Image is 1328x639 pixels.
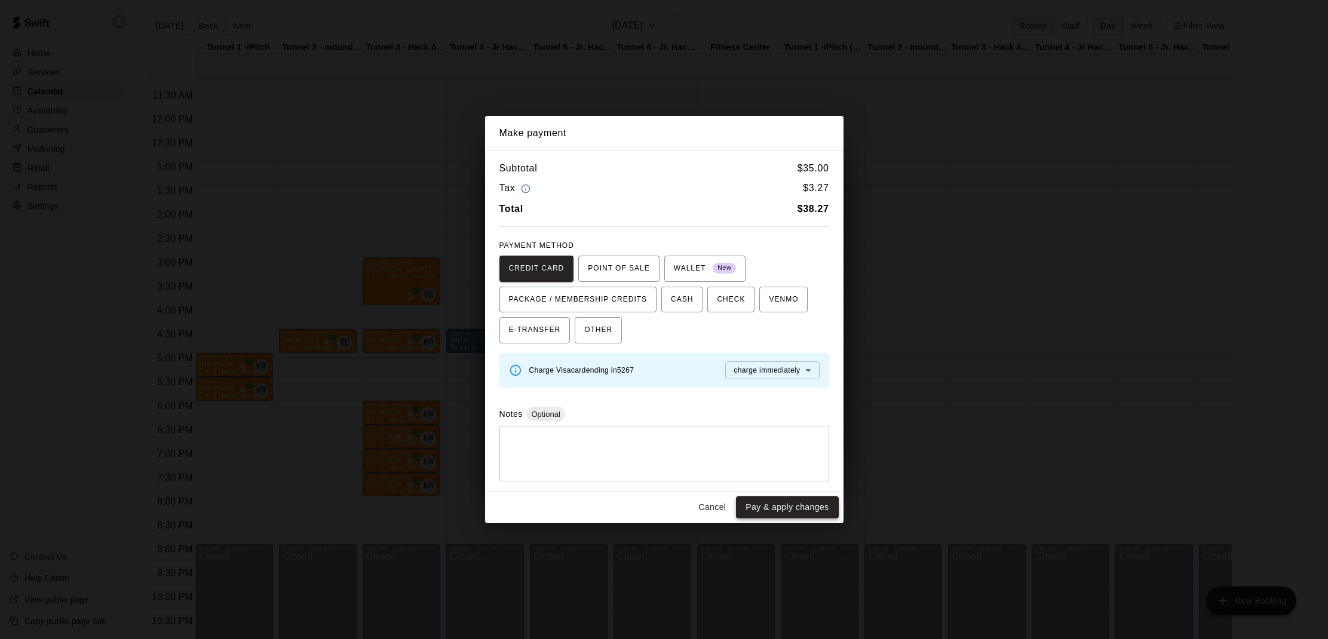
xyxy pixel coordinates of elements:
b: $ 38.27 [798,204,829,214]
button: CASH [661,287,703,313]
span: CHECK [717,290,745,309]
span: CREDIT CARD [509,259,565,278]
label: Notes [499,409,523,419]
button: POINT OF SALE [578,256,659,282]
span: PACKAGE / MEMBERSHIP CREDITS [509,290,648,309]
span: VENMO [769,290,798,309]
span: New [713,260,736,277]
button: OTHER [575,317,622,343]
button: Cancel [693,496,731,518]
h6: Tax [499,180,534,196]
h6: $ 3.27 [803,180,829,196]
span: PAYMENT METHOD [499,241,574,250]
b: Total [499,204,523,214]
button: WALLET New [664,256,746,282]
span: E-TRANSFER [509,321,561,340]
span: Charge Visa card ending in 5267 [529,366,634,374]
button: E-TRANSFER [499,317,571,343]
span: charge immediately [734,366,800,374]
span: CASH [671,290,693,309]
span: Optional [526,410,565,419]
button: VENMO [759,287,808,313]
span: POINT OF SALE [588,259,649,278]
span: WALLET [674,259,737,278]
button: Pay & apply changes [736,496,838,518]
h6: Subtotal [499,161,538,176]
button: CREDIT CARD [499,256,574,282]
button: PACKAGE / MEMBERSHIP CREDITS [499,287,657,313]
h2: Make payment [485,116,844,150]
button: CHECK [707,287,755,313]
h6: $ 35.00 [798,161,829,176]
span: OTHER [584,321,612,340]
